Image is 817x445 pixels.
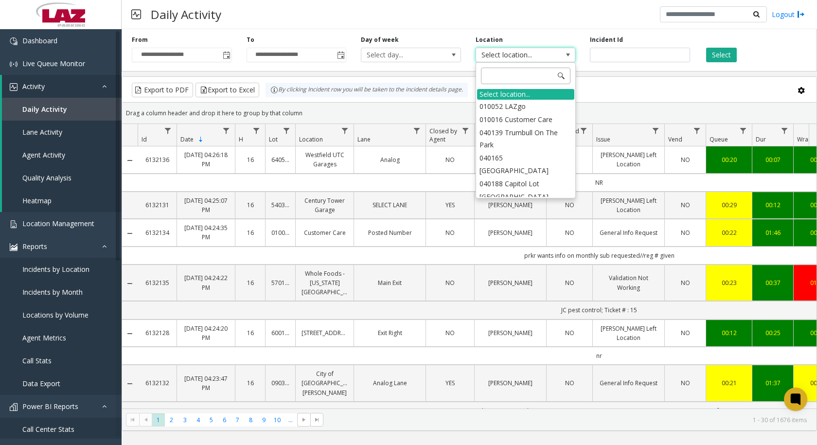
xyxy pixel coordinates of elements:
button: Export to Excel [195,83,259,97]
span: Page 2 [165,413,178,427]
img: 'icon' [10,83,18,91]
span: Page 5 [205,413,218,427]
span: Page 8 [244,413,257,427]
span: NO [681,379,690,387]
span: Page 4 [192,413,205,427]
span: YES [445,379,455,387]
a: NO [432,278,468,287]
div: 01:46 [758,228,787,237]
a: Closed by Agent Filter Menu [459,124,472,137]
li: 040188 Capitol Lot [477,177,574,190]
span: Location [299,135,323,143]
span: Vend [668,135,682,143]
a: YES [432,200,468,210]
a: 16 [241,328,259,338]
span: Page 11 [284,413,297,427]
span: NO [445,229,455,237]
a: General Info Request [599,378,658,388]
img: 'icon' [10,220,18,228]
a: 16 [241,378,259,388]
span: Page 9 [257,413,270,427]
a: 00:12 [712,328,746,338]
div: Data table [122,124,817,409]
a: [PERSON_NAME] Left Location [599,196,658,214]
a: 00:21 [712,378,746,388]
span: Power BI Reports [22,402,78,411]
span: Page 10 [271,413,284,427]
a: 090300 [271,378,289,388]
a: Analog [360,155,420,164]
a: Lot Filter Menu [280,124,293,137]
a: [DATE] 04:24:35 PM [183,223,229,242]
a: [PERSON_NAME] [480,328,540,338]
img: 'icon' [10,60,18,68]
a: Century Tower Garage [302,196,348,214]
a: City of [GEOGRAPHIC_DATA][PERSON_NAME] [302,369,348,397]
img: pageIcon [131,2,141,26]
a: H Filter Menu [250,124,263,137]
span: Page 3 [178,413,192,427]
li: 010016 Customer Care [477,113,574,126]
a: Issue Filter Menu [649,124,662,137]
div: 01:37 [758,378,787,388]
span: Agent Activity [22,150,65,160]
div: Drag a column header and drop it here to group by that column [122,105,817,122]
span: Live Queue Monitor [22,59,85,68]
a: Call Timed Out Filter Menu [577,124,590,137]
a: NO [552,328,586,338]
a: 6132132 [143,378,171,388]
a: Posted Number [360,228,420,237]
a: Lane Activity [2,121,122,143]
kendo-pager-info: 1 - 30 of 1676 items [329,416,807,424]
span: Sortable [197,136,205,143]
a: Quality Analysis [2,166,122,189]
a: Main Exit [360,278,420,287]
a: [PERSON_NAME] [480,378,540,388]
a: 6132128 [143,328,171,338]
a: NO [671,278,700,287]
span: Dashboard [22,36,57,45]
a: NO [432,228,468,237]
img: 'icon' [10,403,18,411]
a: Analog Lane [360,378,420,388]
a: 00:23 [712,278,746,287]
span: NO [681,201,690,209]
a: 640580 [271,155,289,164]
a: Date Filter Menu [220,124,233,137]
div: 00:22 [712,228,746,237]
a: Collapse Details [122,230,138,237]
span: Issue [596,135,610,143]
a: 16 [241,200,259,210]
label: From [132,36,148,44]
span: Heatmap [22,196,52,205]
a: [DATE] 04:23:47 PM [183,374,229,392]
span: Daily Activity [22,105,67,114]
span: Activity [22,82,45,91]
a: [PERSON_NAME] Left Location [599,324,658,342]
li: 040165 [GEOGRAPHIC_DATA] [477,151,574,177]
a: NO [671,228,700,237]
a: [DATE] 04:26:18 PM [183,150,229,169]
a: 6132136 [143,155,171,164]
a: [PERSON_NAME] [480,278,540,287]
a: 6132135 [143,278,171,287]
a: 00:07 [758,155,787,164]
div: 00:20 [712,155,746,164]
a: 6132134 [143,228,171,237]
a: NO [671,200,700,210]
li: 010052 LAZgo [477,100,574,113]
span: Location Management [22,219,94,228]
a: 570187 [271,278,289,287]
a: Agent Activity [2,143,122,166]
span: Toggle popup [335,48,346,62]
a: [DATE] 04:25:07 PM [183,196,229,214]
span: NO [445,156,455,164]
a: NO [432,155,468,164]
a: 16 [241,155,259,164]
span: Lot [269,135,278,143]
a: 00:12 [758,200,787,210]
a: 010016 [271,228,289,237]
